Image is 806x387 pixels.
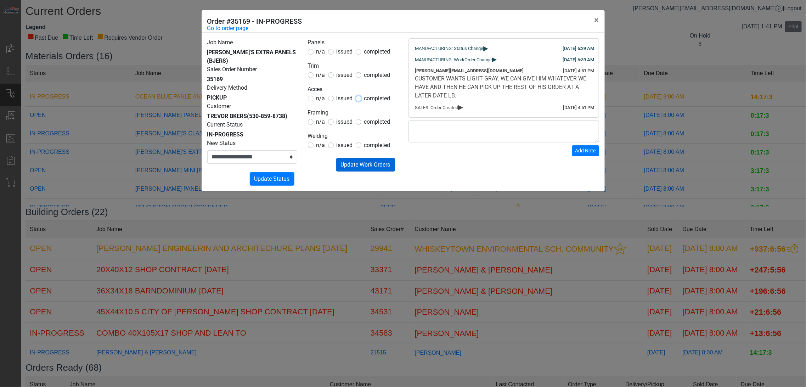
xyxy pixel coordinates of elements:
[316,118,325,125] span: n/a
[254,175,290,182] span: Update Status
[308,38,398,47] legend: Panels
[207,75,297,84] div: 35169
[207,16,302,27] h5: Order #35169 - IN-PROGRESS
[364,72,390,78] span: completed
[415,74,592,100] div: CUSTOMER WANTS LIGHT GRAY. WE CAN GIVE HIM WHATEVER WE HAVE AND THEN HE CAN PICK UP THE REST OF H...
[337,142,353,148] span: issued
[415,56,592,63] div: MANUFACTURING: WorkOrder Change
[563,45,594,52] div: [DATE] 6:39 AM
[207,120,243,129] label: Current Status
[316,72,325,78] span: n/a
[572,145,599,156] button: Add Note
[563,56,594,63] div: [DATE] 6:39 AM
[575,148,596,153] span: Add Note
[364,95,390,102] span: completed
[247,113,288,119] span: (530-859-8738)
[364,118,390,125] span: completed
[364,142,390,148] span: completed
[337,118,353,125] span: issued
[316,142,325,148] span: n/a
[341,161,390,168] span: Update Work Orders
[250,172,294,186] button: Update Status
[364,48,390,55] span: completed
[207,38,233,47] label: Job Name
[415,45,592,52] div: MANUFACTURING: Status Change
[207,102,231,111] label: Customer
[337,48,353,55] span: issued
[415,68,524,73] span: [PERSON_NAME][EMAIL_ADDRESS][DOMAIN_NAME]
[308,132,398,141] legend: Welding
[207,130,297,139] div: IN-PROGRESS
[207,65,257,74] label: Sales Order Number
[336,158,395,172] button: Update Work Orders
[207,139,236,147] label: New Status
[316,95,325,102] span: n/a
[415,104,592,111] div: SALES: Order Created
[308,85,398,94] legend: Acces
[492,57,497,61] span: ▸
[308,62,398,71] legend: Trim
[207,94,297,102] div: PICKUP
[316,48,325,55] span: n/a
[484,46,489,50] span: ▸
[589,10,605,30] button: Close
[337,72,353,78] span: issued
[308,108,398,118] legend: Framing
[207,49,296,64] span: [PERSON_NAME]'S EXTRA PANELS (BJERS)
[207,112,297,120] div: TREVOR BKERS
[458,105,463,109] span: ▸
[207,24,249,33] a: Go to order page
[337,95,353,102] span: issued
[563,67,594,74] div: [DATE] 4:51 PM
[563,104,594,111] div: [DATE] 4:51 PM
[207,84,248,92] label: Delivery Method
